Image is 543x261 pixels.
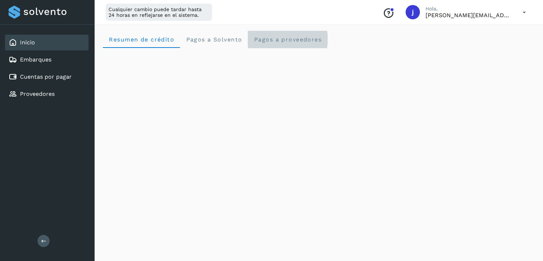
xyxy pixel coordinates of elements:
[20,56,51,63] a: Embarques
[20,39,35,46] a: Inicio
[106,4,212,21] div: Cualquier cambio puede tardar hasta 24 horas en reflejarse en el sistema.
[5,69,89,85] div: Cuentas por pagar
[5,35,89,50] div: Inicio
[426,12,511,19] p: jean.martinez@cargodec.com
[109,36,174,43] span: Resumen de crédito
[5,86,89,102] div: Proveedores
[253,36,322,43] span: Pagos a proveedores
[426,6,511,12] p: Hola,
[5,52,89,68] div: Embarques
[20,90,55,97] a: Proveedores
[186,36,242,43] span: Pagos a Solvento
[20,73,72,80] a: Cuentas por pagar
